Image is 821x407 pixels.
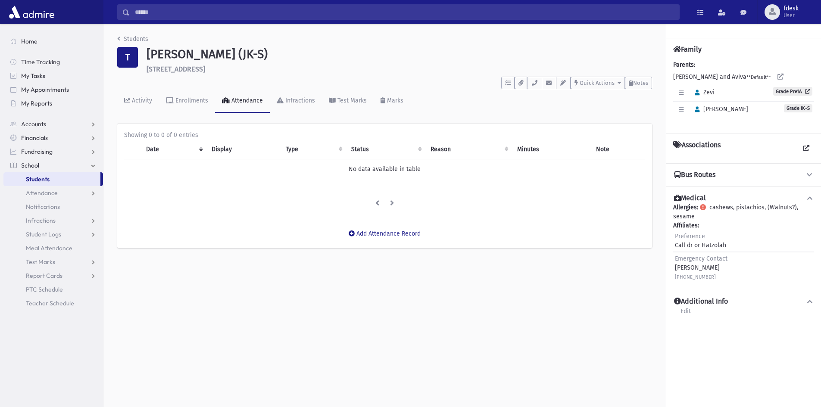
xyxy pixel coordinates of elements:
button: Medical [673,194,814,203]
h4: Additional Info [674,297,728,306]
a: Teacher Schedule [3,296,103,310]
a: Attendance [215,89,270,113]
div: cashews, pistachios, (Walnuts?), sesame [673,203,814,283]
input: Search [130,4,679,20]
a: Student Logs [3,227,103,241]
h6: [STREET_ADDRESS] [147,65,652,73]
th: Status: activate to sort column ascending [346,140,425,159]
button: Bus Routes [673,171,814,180]
a: PTC Schedule [3,283,103,296]
a: Test Marks [3,255,103,269]
b: Affiliates: [673,222,699,229]
span: Preference [675,233,705,240]
div: Attendance [230,97,263,104]
span: Notifications [26,203,60,211]
a: My Appointments [3,83,103,96]
span: [PERSON_NAME] [691,106,748,113]
a: Meal Attendance [3,241,103,255]
div: Showing 0 to 0 of 0 entries [124,130,645,140]
div: Marks [385,97,403,104]
span: Emergency Contact [675,255,727,262]
a: Activity [117,89,159,113]
th: Reason: activate to sort column ascending [425,140,512,159]
a: View all Associations [799,141,814,156]
span: Test Marks [26,258,55,266]
a: Attendance [3,186,103,200]
span: Teacher Schedule [26,299,74,307]
span: Grade JK-S [784,104,812,112]
span: Quick Actions [580,80,615,86]
span: Accounts [21,120,46,128]
button: Notes [625,77,652,89]
div: Test Marks [336,97,367,104]
div: Call dr or Hatzolah [675,232,726,250]
a: My Reports [3,96,103,110]
div: Enrollments [174,97,208,104]
div: [PERSON_NAME] and Aviva [673,60,814,127]
span: My Appointments [21,86,69,93]
a: Financials [3,131,103,145]
h4: Associations [673,141,721,156]
td: No data available in table [124,159,645,179]
span: Report Cards [26,272,62,280]
th: Type: activate to sort column ascending [281,140,347,159]
div: Infractions [284,97,315,104]
h4: Medical [674,194,706,203]
th: Note [591,140,645,159]
a: Home [3,34,103,48]
a: Marks [374,89,410,113]
span: PTC Schedule [26,286,63,293]
a: Accounts [3,117,103,131]
img: AdmirePro [7,3,56,21]
div: Activity [130,97,152,104]
span: My Reports [21,99,52,107]
b: Parents: [673,61,695,68]
a: School [3,158,103,172]
a: Fundraising [3,145,103,158]
span: Students [26,175,50,183]
button: Add Attendance Record [343,226,426,241]
span: Zevi [691,89,715,96]
h1: [PERSON_NAME] (JK-S) [147,47,652,62]
span: Financials [21,134,48,142]
a: My Tasks [3,69,103,83]
a: Time Tracking [3,55,103,69]
a: Test Marks [322,89,374,113]
button: Additional Info [673,297,814,306]
a: Enrollments [159,89,215,113]
span: fdesk [784,5,799,12]
b: Allergies: [673,204,698,211]
h4: Bus Routes [674,171,715,180]
span: School [21,162,39,169]
th: Date: activate to sort column ascending [141,140,206,159]
span: Student Logs [26,230,61,238]
span: Fundraising [21,148,53,155]
span: My Tasks [21,72,45,80]
a: Infractions [3,214,103,227]
span: Home [21,37,37,45]
span: Infractions [26,217,56,224]
div: [PERSON_NAME] [675,254,727,281]
a: Edit [680,306,691,322]
a: Infractions [270,89,322,113]
h4: Family [673,45,702,53]
a: Report Cards [3,269,103,283]
span: Attendance [26,189,58,197]
a: Students [117,35,148,43]
small: [PHONE_NUMBER] [675,274,716,280]
div: T [117,47,138,68]
a: Students [3,172,100,186]
a: Grade Pre1A [773,87,812,96]
span: Time Tracking [21,58,60,66]
th: Display [206,140,281,159]
span: Notes [633,80,648,86]
th: Minutes [512,140,591,159]
span: Meal Attendance [26,244,72,252]
span: User [784,12,799,19]
a: Notifications [3,200,103,214]
button: Quick Actions [571,77,625,89]
nav: breadcrumb [117,34,148,47]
